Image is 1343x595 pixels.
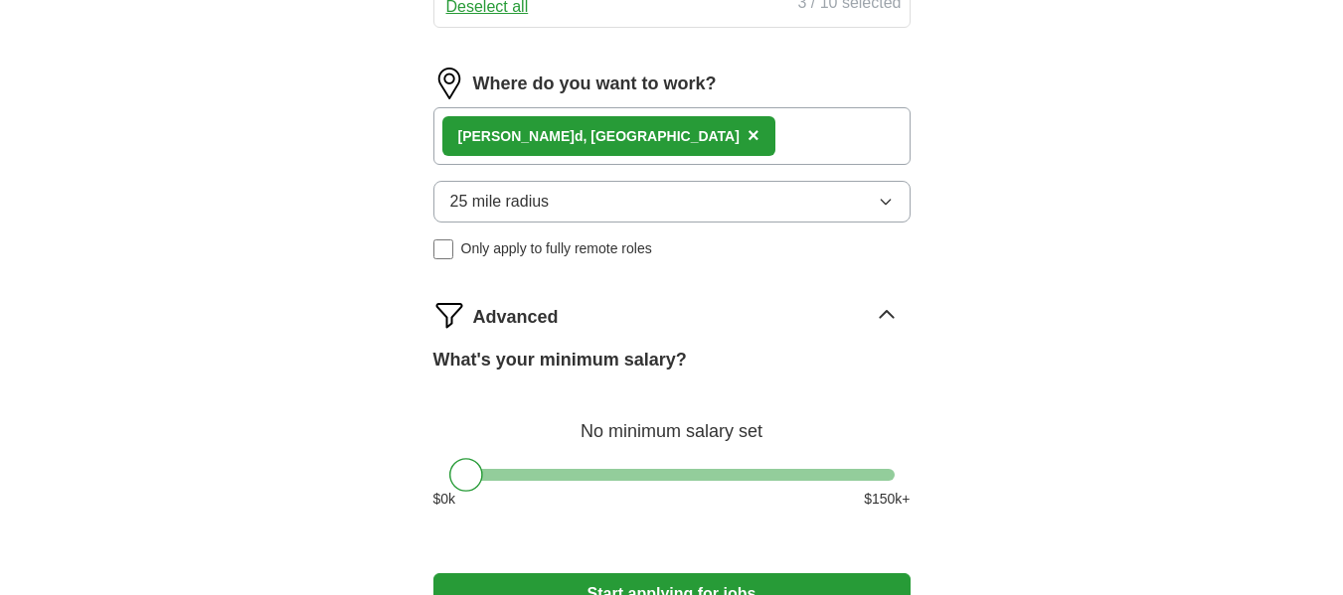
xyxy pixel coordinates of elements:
span: × [748,124,759,146]
button: 25 mile radius [433,181,911,223]
strong: [PERSON_NAME] [458,128,575,144]
div: d, [GEOGRAPHIC_DATA] [458,126,740,147]
span: Only apply to fully remote roles [461,238,652,259]
label: Where do you want to work? [473,71,717,97]
div: No minimum salary set [433,397,911,445]
span: $ 0 k [433,489,456,510]
span: 25 mile radius [450,190,550,214]
img: filter [433,299,465,331]
label: What's your minimum salary? [433,347,687,373]
img: location.png [433,68,465,99]
span: $ 150 k+ [864,489,910,510]
span: Advanced [473,304,559,331]
input: Only apply to fully remote roles [433,239,453,259]
button: × [748,121,759,151]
